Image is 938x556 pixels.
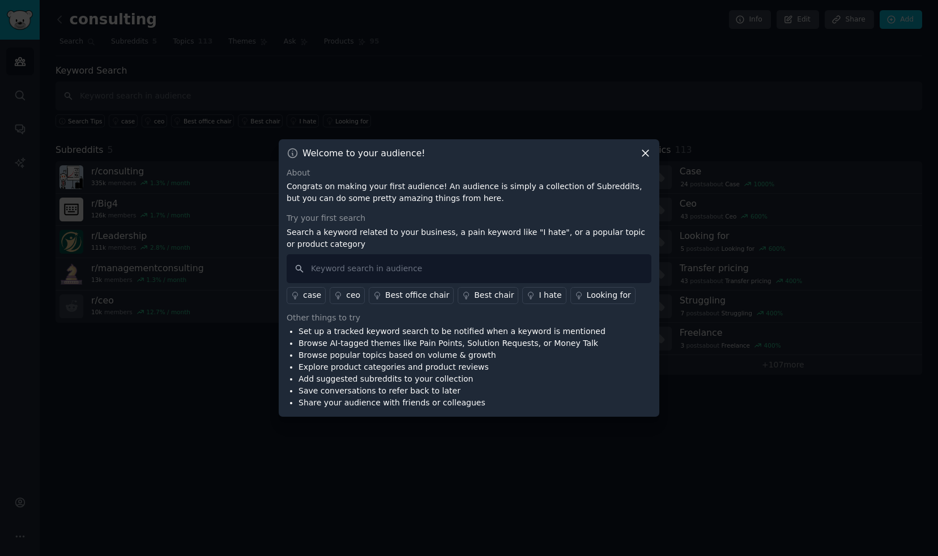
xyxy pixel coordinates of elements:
[287,312,651,324] div: Other things to try
[299,385,606,397] li: Save conversations to refer back to later
[458,287,518,304] a: Best chair
[299,361,606,373] li: Explore product categories and product reviews
[287,167,651,179] div: About
[330,287,365,304] a: ceo
[299,397,606,409] li: Share your audience with friends or colleagues
[299,349,606,361] li: Browse popular topics based on volume & growth
[587,289,631,301] div: Looking for
[287,254,651,283] input: Keyword search in audience
[303,289,321,301] div: case
[299,337,606,349] li: Browse AI-tagged themes like Pain Points, Solution Requests, or Money Talk
[302,147,425,159] h3: Welcome to your audience!
[346,289,360,301] div: ceo
[522,287,566,304] a: I hate
[299,373,606,385] li: Add suggested subreddits to your collection
[539,289,561,301] div: I hate
[287,181,651,204] p: Congrats on making your first audience! An audience is simply a collection of Subreddits, but you...
[474,289,514,301] div: Best chair
[287,287,326,304] a: case
[287,226,651,250] p: Search a keyword related to your business, a pain keyword like "I hate", or a popular topic or pr...
[570,287,636,304] a: Looking for
[287,212,651,224] div: Try your first search
[369,287,454,304] a: Best office chair
[299,326,606,337] li: Set up a tracked keyword search to be notified when a keyword is mentioned
[385,289,449,301] div: Best office chair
